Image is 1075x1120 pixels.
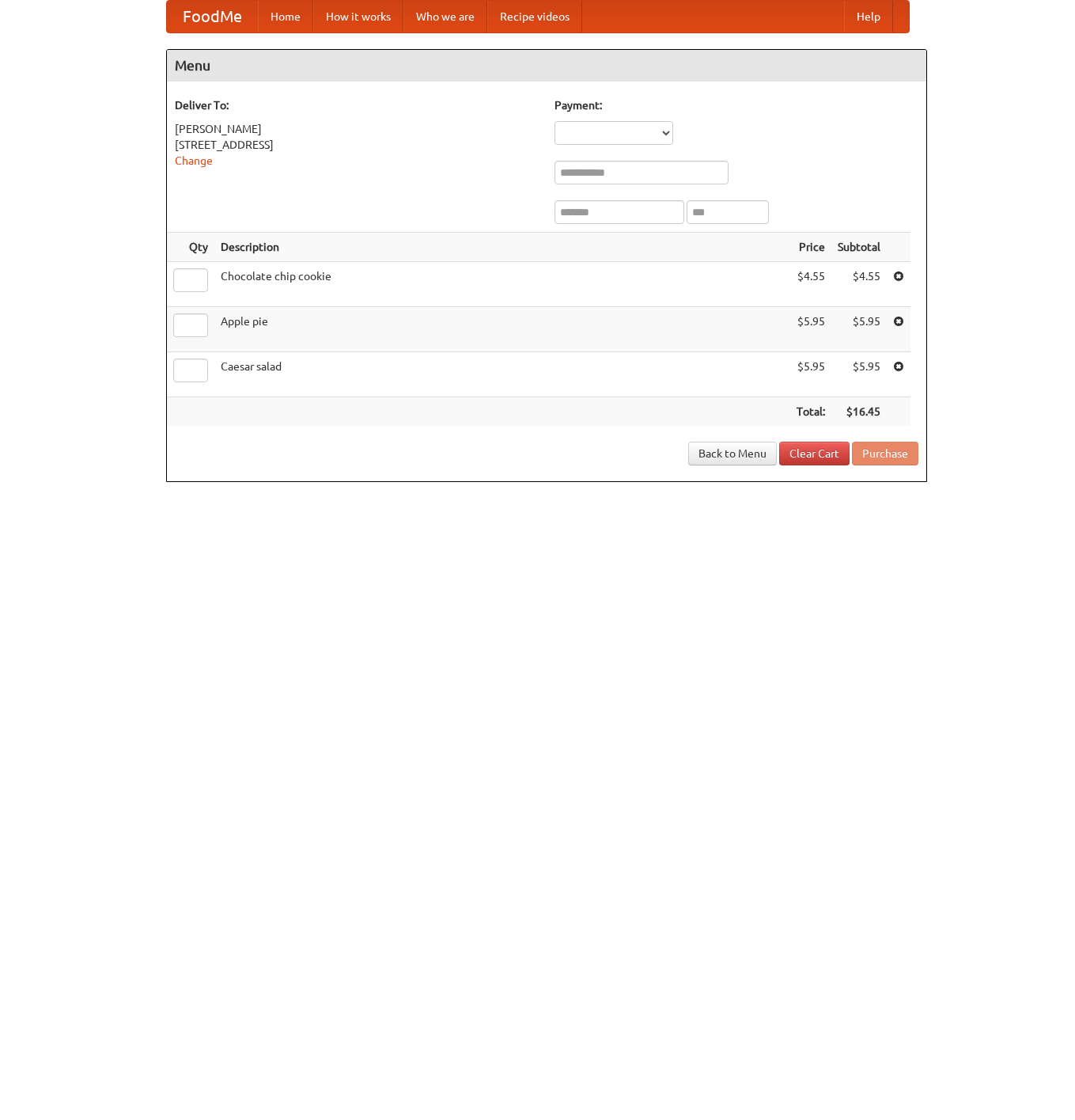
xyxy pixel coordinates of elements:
[831,233,887,262] th: Subtotal
[831,397,887,427] th: $16.45
[214,262,790,307] td: Chocolate chip cookie
[790,262,831,307] td: $4.55
[831,307,887,352] td: $5.95
[167,233,214,262] th: Qty
[790,352,831,397] td: $5.95
[790,397,831,427] th: Total:
[852,442,918,465] button: Purchase
[487,1,582,32] a: Recipe videos
[831,262,887,307] td: $4.55
[214,352,790,397] td: Caesar salad
[790,307,831,352] td: $5.95
[175,137,539,153] div: [STREET_ADDRESS]
[831,352,887,397] td: $5.95
[167,1,258,32] a: FoodMe
[175,121,539,137] div: [PERSON_NAME]
[313,1,403,32] a: How it works
[167,50,926,82] h4: Menu
[258,1,313,32] a: Home
[555,97,918,113] h5: Payment:
[214,307,790,352] td: Apple pie
[779,442,850,465] a: Clear Cart
[688,442,777,465] a: Back to Menu
[790,233,831,262] th: Price
[214,233,790,262] th: Description
[175,154,213,167] a: Change
[403,1,487,32] a: Who we are
[844,1,893,32] a: Help
[175,97,539,113] h5: Deliver To:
